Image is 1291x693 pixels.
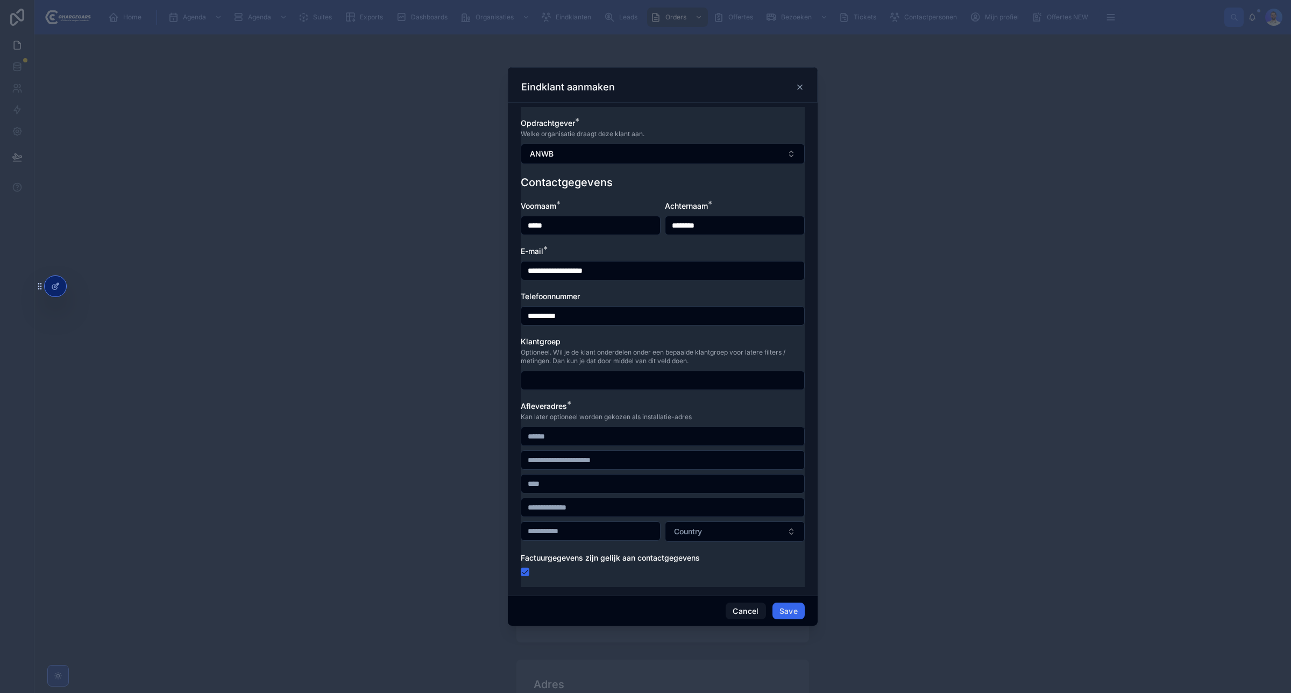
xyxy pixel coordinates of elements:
[521,348,805,365] span: Optioneel. Wil je de klant onderdelen onder een bepaalde klantgroep voor latere filters / metinge...
[772,603,805,620] button: Save
[521,130,644,138] span: Welke organisatie draagt deze klant aan.
[521,292,580,301] span: Telefoonnummer
[530,148,554,159] span: ANWB
[521,81,615,94] h3: Eindklant aanmaken
[521,553,700,562] span: Factuurgegevens zijn gelijk aan contactgegevens
[521,175,613,190] h1: Contactgegevens
[521,201,556,210] span: Voornaam
[665,201,708,210] span: Achternaam
[521,413,692,421] span: Kan later optioneel worden gekozen als installatie-adres
[521,144,805,164] button: Select Button
[521,401,567,411] span: Afleveradres
[726,603,765,620] button: Cancel
[521,246,543,256] span: E-mail
[674,526,702,537] span: Country
[521,118,575,128] span: Opdrachtgever
[521,337,561,346] span: Klantgroep
[665,521,805,542] button: Select Button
